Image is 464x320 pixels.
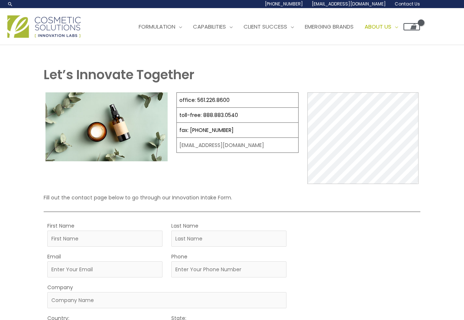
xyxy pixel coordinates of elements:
[265,1,303,7] span: [PHONE_NUMBER]
[44,66,194,84] strong: Let’s Innovate Together
[244,23,287,30] span: Client Success
[179,126,234,134] a: fax: [PHONE_NUMBER]
[7,1,13,7] a: Search icon link
[305,23,354,30] span: Emerging Brands
[47,252,61,261] label: Email
[171,221,198,231] label: Last Name
[187,16,238,38] a: Capabilities
[171,261,286,277] input: Enter Your Phone Number
[171,252,187,261] label: Phone
[44,193,420,202] p: Fill out the contact page below to go through our Innovation Intake Form.
[312,1,386,7] span: [EMAIL_ADDRESS][DOMAIN_NAME]
[179,96,230,104] a: office: 561.226.8600
[395,1,420,7] span: Contact Us
[128,16,420,38] nav: Site Navigation
[47,231,162,247] input: First Name
[299,16,359,38] a: Emerging Brands
[365,23,391,30] span: About Us
[238,16,299,38] a: Client Success
[7,15,81,38] img: Cosmetic Solutions Logo
[47,292,286,308] input: Company Name
[47,221,74,231] label: First Name
[139,23,175,30] span: Formulation
[359,16,403,38] a: About Us
[193,23,226,30] span: Capabilities
[177,138,299,153] td: [EMAIL_ADDRESS][DOMAIN_NAME]
[47,283,73,292] label: Company
[47,261,162,277] input: Enter Your Email
[179,111,238,119] a: toll-free: 888.883.0540
[133,16,187,38] a: Formulation
[403,23,420,30] a: View Shopping Cart, empty
[171,231,286,247] input: Last Name
[45,92,168,161] img: Contact page image for private label skincare manufacturer Cosmetic solutions shows a skin care b...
